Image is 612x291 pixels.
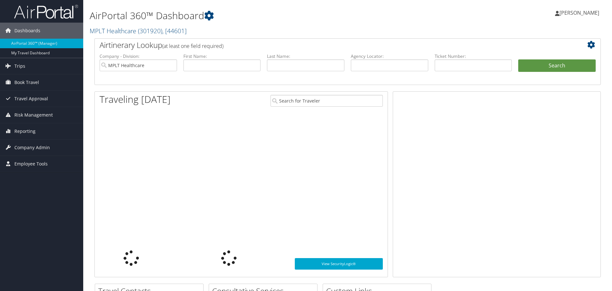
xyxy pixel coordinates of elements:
[555,3,606,22] a: [PERSON_NAME]
[270,95,383,107] input: Search for Traveler
[14,156,48,172] span: Employee Tools
[100,93,171,106] h1: Traveling [DATE]
[14,4,78,19] img: airportal-logo.png
[14,107,53,123] span: Risk Management
[14,91,48,107] span: Travel Approval
[435,53,512,59] label: Ticket Number:
[162,42,223,50] span: (at least one field required)
[295,258,383,270] a: View SecurityLogic®
[138,27,162,35] span: ( 301920 )
[14,140,50,156] span: Company Admin
[351,53,428,59] label: Agency Locator:
[90,27,187,35] a: MPLT Healthcare
[100,40,553,50] h2: Airtinerary Lookup
[560,9,599,16] span: [PERSON_NAME]
[14,74,39,90] span: Book Travel
[14,23,40,39] span: Dashboards
[14,123,36,139] span: Reporting
[162,27,187,35] span: , [ 44601 ]
[267,53,344,59] label: Last Name:
[14,58,25,74] span: Trips
[100,53,177,59] label: Company - Division:
[518,59,596,72] button: Search
[90,9,434,22] h1: AirPortal 360™ Dashboard
[183,53,261,59] label: First Name:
